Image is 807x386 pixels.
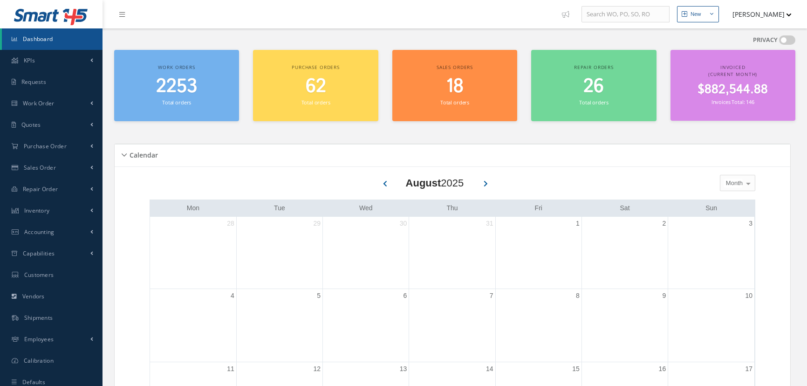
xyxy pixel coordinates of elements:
a: August 11, 2025 [225,362,236,376]
div: 2025 [406,175,464,191]
span: Sales Order [24,164,56,172]
a: August 16, 2025 [657,362,668,376]
td: August 7, 2025 [409,289,495,362]
td: August 10, 2025 [668,289,754,362]
a: Purchase orders 62 Total orders [253,50,378,121]
td: August 6, 2025 [323,289,409,362]
a: August 7, 2025 [488,289,495,303]
td: July 31, 2025 [409,217,495,289]
span: $882,544.88 [698,81,768,99]
a: August 4, 2025 [229,289,236,303]
a: Sunday [704,202,719,214]
a: Dashboard [2,28,103,50]
a: Saturday [618,202,632,214]
span: Calibration [24,357,54,365]
a: Monday [185,202,201,214]
a: August 14, 2025 [484,362,495,376]
h5: Calendar [127,148,158,159]
a: July 28, 2025 [225,217,236,230]
span: 2253 [156,73,197,100]
td: August 5, 2025 [236,289,322,362]
input: Search WO, PO, SO, RO [581,6,670,23]
a: July 29, 2025 [311,217,322,230]
a: August 13, 2025 [398,362,409,376]
span: Month [724,179,743,188]
a: August 15, 2025 [570,362,581,376]
span: Quotes [21,121,41,129]
small: Invoices Total: 146 [711,98,754,105]
span: KPIs [24,56,35,64]
span: Work Order [23,99,55,107]
a: August 6, 2025 [402,289,409,303]
td: August 1, 2025 [495,217,581,289]
td: July 29, 2025 [236,217,322,289]
span: Requests [21,78,46,86]
span: 62 [306,73,326,100]
small: Total orders [162,99,191,106]
label: PRIVACY [753,35,778,45]
a: August 5, 2025 [315,289,322,303]
span: Repair orders [574,64,614,70]
a: August 10, 2025 [743,289,754,303]
td: July 30, 2025 [323,217,409,289]
a: August 1, 2025 [574,217,581,230]
a: Invoiced (Current Month) $882,544.88 Invoices Total: 146 [670,50,795,121]
a: August 9, 2025 [660,289,668,303]
span: Repair Order [23,185,58,193]
span: Dashboard [23,35,53,43]
td: August 2, 2025 [581,217,668,289]
span: Work orders [158,64,195,70]
b: August [406,177,441,189]
small: Total orders [440,99,469,106]
a: July 31, 2025 [484,217,495,230]
a: Repair orders 26 Total orders [531,50,656,121]
span: Defaults [22,378,45,386]
a: August 8, 2025 [574,289,581,303]
small: Total orders [301,99,330,106]
a: Thursday [445,202,459,214]
a: August 2, 2025 [660,217,668,230]
a: Wednesday [357,202,375,214]
a: August 17, 2025 [743,362,754,376]
span: Shipments [24,314,53,322]
span: Inventory [24,207,50,214]
button: [PERSON_NAME] [724,5,792,23]
span: Employees [24,335,54,343]
td: August 3, 2025 [668,217,754,289]
td: August 4, 2025 [150,289,236,362]
a: August 12, 2025 [311,362,322,376]
td: July 28, 2025 [150,217,236,289]
a: Work orders 2253 Total orders [114,50,239,121]
small: Total orders [579,99,608,106]
td: August 8, 2025 [495,289,581,362]
span: 26 [583,73,604,100]
div: New [691,10,701,18]
a: Sales orders 18 Total orders [392,50,517,121]
span: Purchase orders [292,64,340,70]
a: Friday [533,202,544,214]
span: Vendors [22,292,45,300]
a: August 3, 2025 [747,217,754,230]
span: Customers [24,271,54,279]
span: Invoiced [720,64,745,70]
span: Capabilities [23,249,55,257]
span: Accounting [24,228,55,236]
span: Sales orders [437,64,473,70]
a: July 30, 2025 [398,217,409,230]
button: New [677,6,719,22]
span: 18 [446,73,464,100]
a: Tuesday [272,202,287,214]
td: August 9, 2025 [581,289,668,362]
span: (Current Month) [708,71,757,77]
span: Purchase Order [24,142,67,150]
